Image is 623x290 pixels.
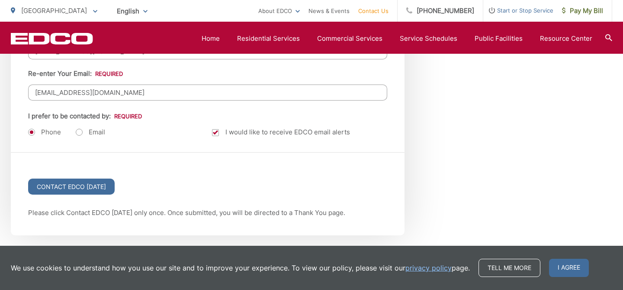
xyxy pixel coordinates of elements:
[358,6,389,16] a: Contact Us
[212,127,350,137] label: I would like to receive EDCO email alerts
[21,7,87,15] span: [GEOGRAPHIC_DATA]
[28,128,61,137] label: Phone
[110,3,154,19] span: English
[317,33,382,44] a: Commercial Services
[11,263,470,273] p: We use cookies to understand how you use our site and to improve your experience. To view our pol...
[478,259,540,277] a: Tell me more
[28,179,115,195] input: Contact EDCO [DATE]
[258,6,300,16] a: About EDCO
[405,263,452,273] a: privacy policy
[28,208,387,218] p: Please click Contact EDCO [DATE] only once. Once submitted, you will be directed to a Thank You p...
[549,259,589,277] span: I agree
[202,33,220,44] a: Home
[76,128,105,137] label: Email
[540,33,592,44] a: Resource Center
[562,6,603,16] span: Pay My Bill
[237,33,300,44] a: Residential Services
[28,70,123,78] label: Re-enter Your Email:
[28,112,142,120] label: I prefer to be contacted by:
[308,6,350,16] a: News & Events
[400,33,457,44] a: Service Schedules
[11,33,93,45] a: EDCD logo. Return to the homepage.
[475,33,523,44] a: Public Facilities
